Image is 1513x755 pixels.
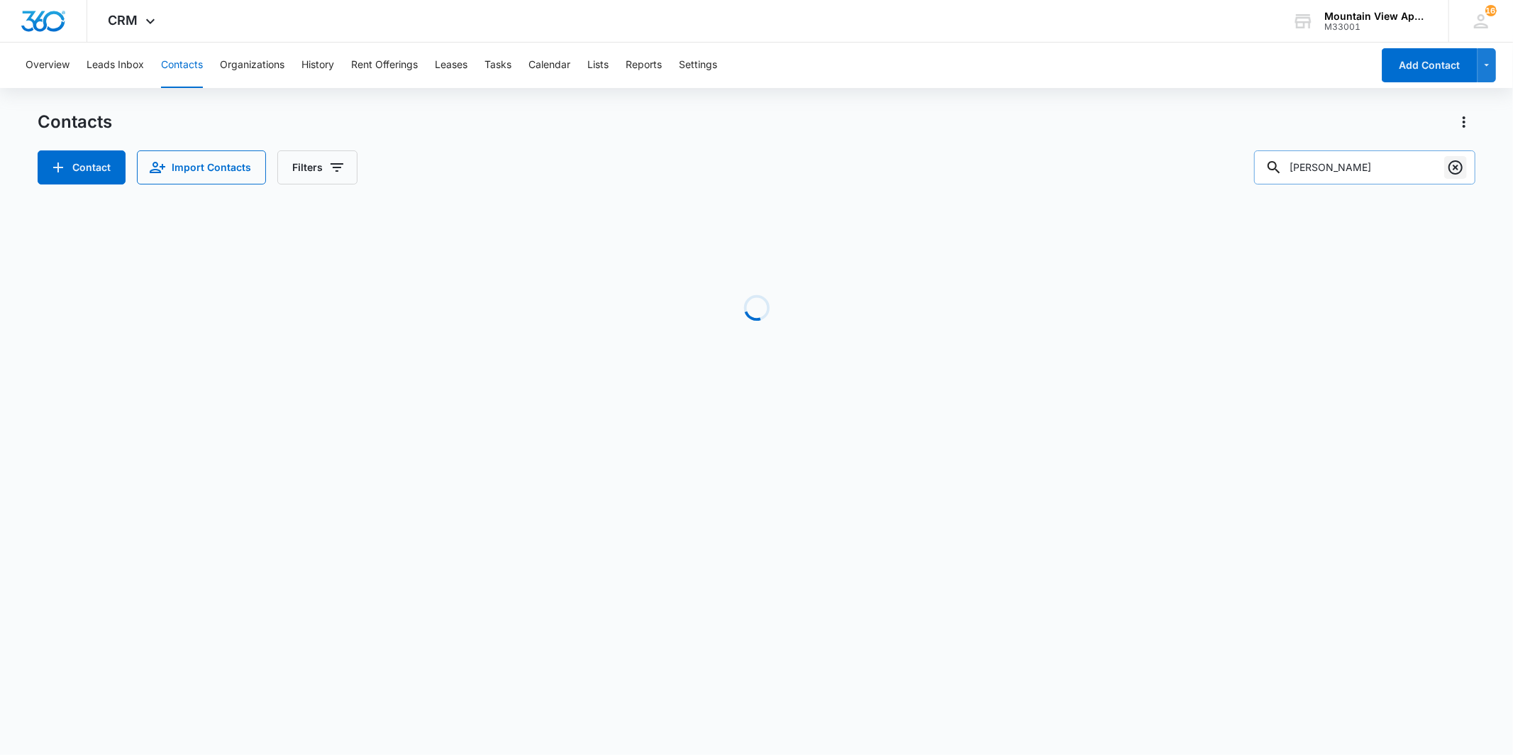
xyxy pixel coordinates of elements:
button: Leads Inbox [87,43,144,88]
div: account name [1324,11,1428,22]
button: Tasks [484,43,511,88]
button: Settings [679,43,717,88]
h1: Contacts [38,111,112,133]
button: Add Contact [1382,48,1478,82]
button: Reports [626,43,662,88]
button: History [301,43,334,88]
button: Contacts [161,43,203,88]
span: CRM [109,13,138,28]
button: Clear [1444,156,1467,179]
button: Overview [26,43,70,88]
input: Search Contacts [1254,150,1475,184]
button: Add Contact [38,150,126,184]
button: Leases [435,43,467,88]
button: Actions [1453,111,1475,133]
button: Organizations [220,43,284,88]
button: Calendar [528,43,570,88]
button: Import Contacts [137,150,266,184]
div: notifications count [1485,5,1497,16]
div: account id [1324,22,1428,32]
button: Lists [587,43,609,88]
span: 162 [1485,5,1497,16]
button: Rent Offerings [351,43,418,88]
button: Filters [277,150,358,184]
